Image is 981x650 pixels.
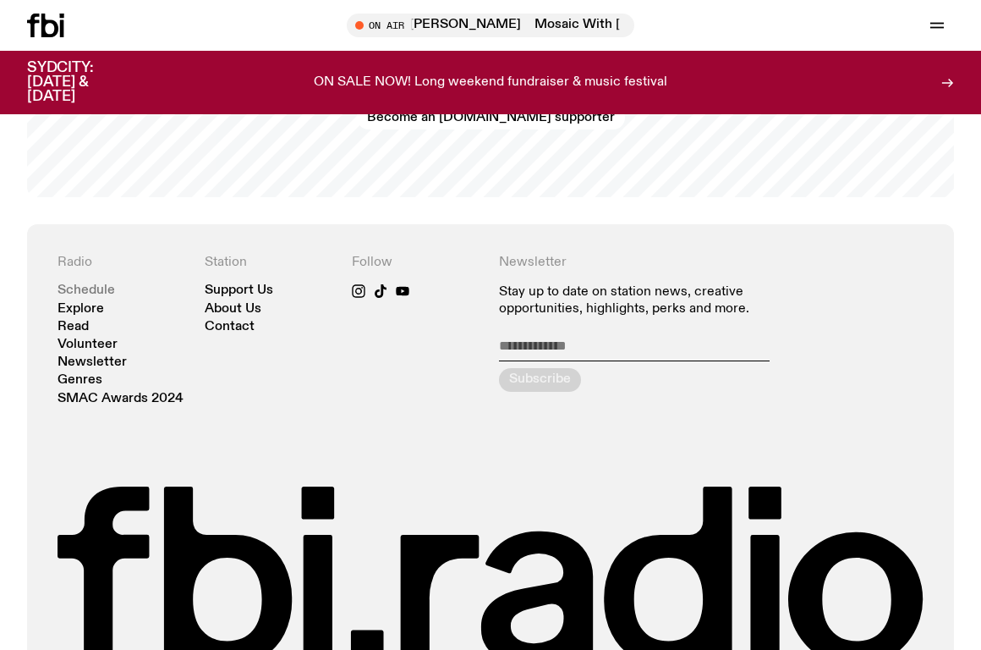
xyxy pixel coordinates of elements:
[499,368,581,392] button: Subscribe
[347,14,634,37] button: On AirMosaic With [PERSON_NAME] and [PERSON_NAME]Mosaic With [PERSON_NAME] and [PERSON_NAME]
[205,284,273,297] a: Support Us
[58,321,89,333] a: Read
[352,255,482,271] h4: Follow
[205,255,335,271] h4: Station
[357,106,625,129] a: Become an [DOMAIN_NAME] supporter
[205,303,261,316] a: About Us
[499,255,776,271] h4: Newsletter
[58,339,118,351] a: Volunteer
[314,75,667,91] p: ON SALE NOW! Long weekend fundraiser & music festival
[499,284,776,317] p: Stay up to date on station news, creative opportunities, highlights, perks and more.
[58,356,127,369] a: Newsletter
[58,284,115,297] a: Schedule
[58,255,188,271] h4: Radio
[27,61,135,104] h3: SYDCITY: [DATE] & [DATE]
[205,321,255,333] a: Contact
[58,303,104,316] a: Explore
[58,374,102,387] a: Genres
[58,393,184,405] a: SMAC Awards 2024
